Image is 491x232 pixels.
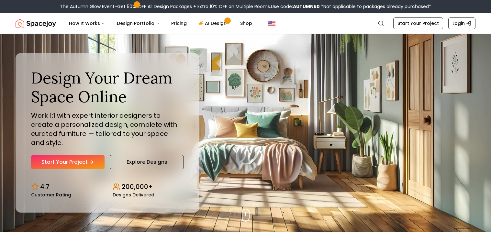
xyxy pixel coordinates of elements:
[110,155,184,169] a: Explore Designs
[31,177,184,197] div: Design stats
[40,182,50,191] p: 4.7
[31,193,71,197] small: Customer Rating
[113,193,154,197] small: Designs Delivered
[271,3,320,10] span: Use code:
[16,13,475,34] nav: Global
[166,17,192,30] a: Pricing
[31,111,184,147] p: Work 1:1 with expert interior designers to create a personalized design, complete with curated fu...
[16,17,56,30] img: Spacejoy Logo
[235,17,257,30] a: Shop
[31,69,184,106] h1: Design Your Dream Space Online
[64,17,257,30] nav: Main
[268,19,275,27] img: United States
[320,3,431,10] span: *Not applicable to packages already purchased*
[16,17,56,30] a: Spacejoy
[60,3,431,10] div: The Autumn Glow Event-Get 50% OFF All Design Packages + Extra 10% OFF on Multiple Rooms.
[112,17,165,30] button: Design Portfolio
[448,17,475,29] a: Login
[193,17,234,30] a: AI Design
[31,155,105,169] a: Start Your Project
[393,17,443,29] a: Start Your Project
[293,3,320,10] b: AUTUMN50
[122,182,153,191] p: 200,000+
[64,17,110,30] button: How It Works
